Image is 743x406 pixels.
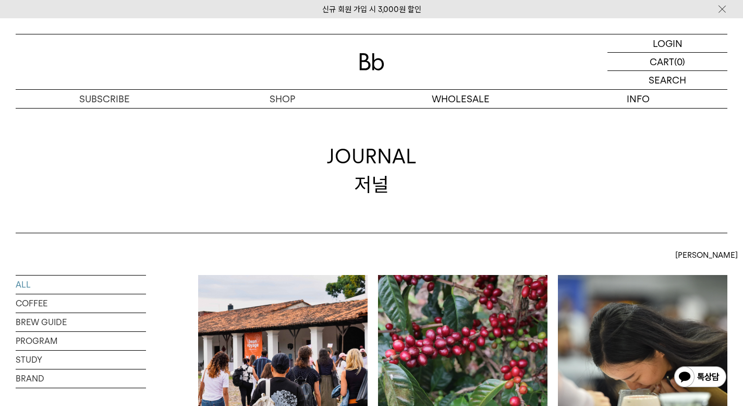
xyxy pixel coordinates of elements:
p: LOGIN [653,34,683,52]
a: SHOP [193,90,371,108]
a: BRAND [16,369,146,388]
a: STUDY [16,351,146,369]
a: CART (0) [607,53,727,71]
a: BREW GUIDE [16,313,146,331]
a: COFFEE [16,294,146,313]
span: [PERSON_NAME] [675,249,738,261]
p: CART [650,53,674,70]
a: 신규 회원 가입 시 3,000원 할인 [322,5,421,14]
a: PROGRAM [16,332,146,350]
a: LOGIN [607,34,727,53]
a: SUBSCRIBE [16,90,193,108]
p: INFO [550,90,727,108]
p: (0) [674,53,685,70]
a: ALL [16,276,146,294]
div: JOURNAL 저널 [327,142,417,198]
img: 카카오톡 채널 1:1 채팅 버튼 [673,365,727,390]
p: WHOLESALE [372,90,550,108]
p: SEARCH [649,71,686,89]
img: 로고 [359,53,384,70]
